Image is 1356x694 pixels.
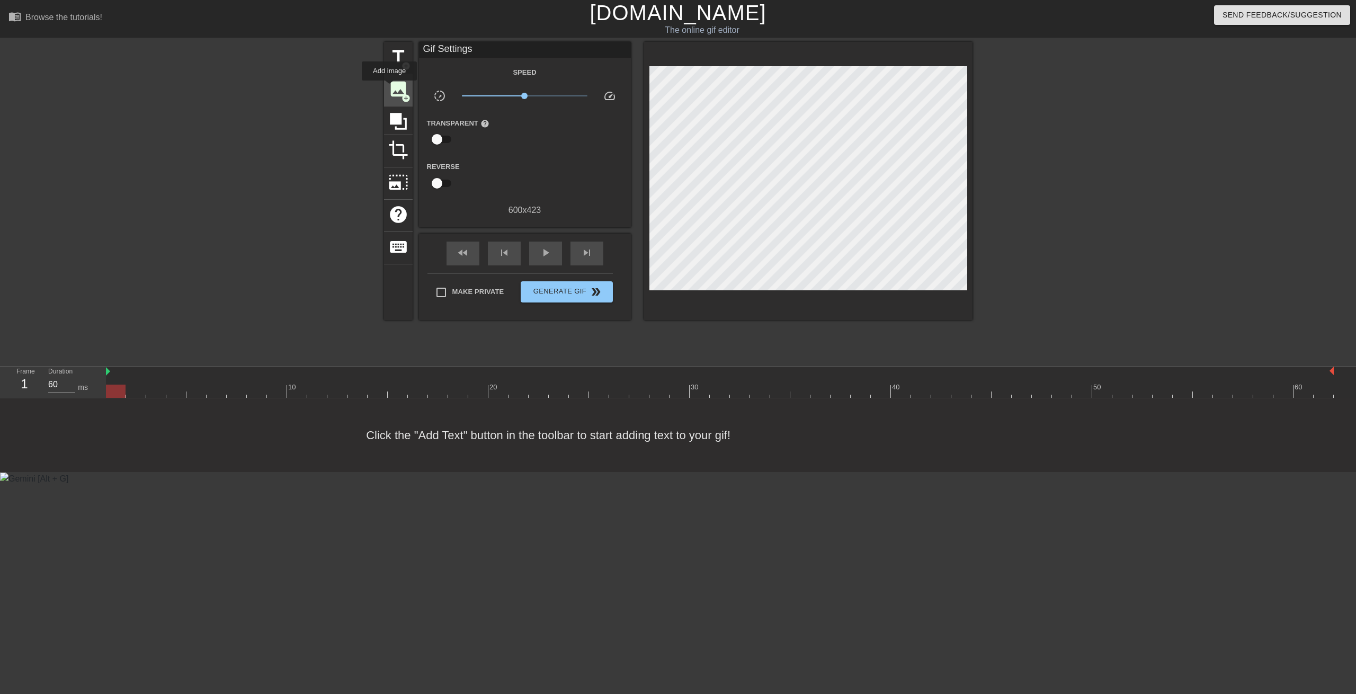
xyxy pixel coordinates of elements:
[525,286,608,298] span: Generate Gif
[1214,5,1350,25] button: Send Feedback/Suggestion
[892,382,902,393] div: 40
[513,67,536,78] label: Speed
[8,10,21,23] span: menu_book
[8,367,40,397] div: Frame
[433,90,446,102] span: slow_motion_video
[427,162,460,172] label: Reverse
[452,287,504,297] span: Make Private
[590,286,602,298] span: double_arrow
[1223,8,1342,22] span: Send Feedback/Suggestion
[288,382,298,393] div: 10
[388,47,408,67] span: title
[480,119,489,128] span: help
[603,90,616,102] span: speed
[16,375,32,394] div: 1
[539,246,552,259] span: play_arrow
[78,382,88,393] div: ms
[1330,367,1334,375] img: bound-end.png
[419,204,631,217] div: 600 x 423
[388,237,408,257] span: keyboard
[691,382,700,393] div: 30
[457,246,469,259] span: fast_rewind
[402,94,411,103] span: add_circle
[388,204,408,225] span: help
[581,246,593,259] span: skip_next
[419,42,631,58] div: Gif Settings
[402,61,411,70] span: add_circle
[498,246,511,259] span: skip_previous
[8,10,102,26] a: Browse the tutorials!
[388,79,408,99] span: image
[48,369,73,375] label: Duration
[25,13,102,22] div: Browse the tutorials!
[489,382,499,393] div: 20
[1295,382,1304,393] div: 60
[457,24,947,37] div: The online gif editor
[427,118,489,129] label: Transparent
[1093,382,1103,393] div: 50
[388,172,408,192] span: photo_size_select_large
[590,1,766,24] a: [DOMAIN_NAME]
[388,140,408,160] span: crop
[521,281,612,302] button: Generate Gif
